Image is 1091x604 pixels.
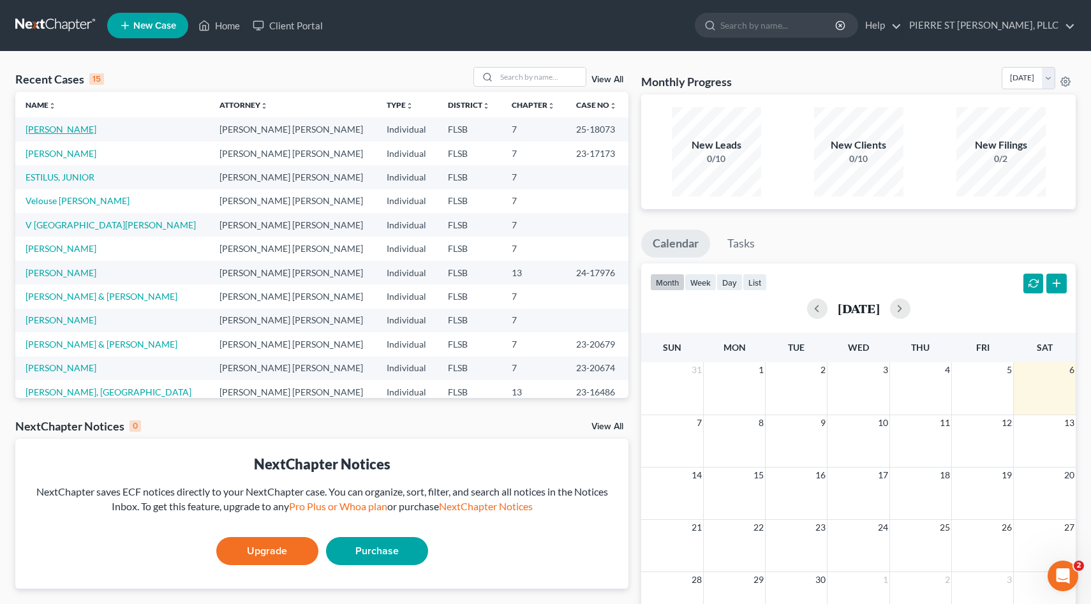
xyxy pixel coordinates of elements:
td: FLSB [438,309,501,332]
span: 17 [877,468,889,483]
a: Typeunfold_more [387,100,413,110]
div: 0/10 [672,152,761,165]
i: unfold_more [406,102,413,110]
td: FLSB [438,117,501,141]
td: [PERSON_NAME] [PERSON_NAME] [209,117,376,141]
td: Individual [376,261,438,284]
td: [PERSON_NAME] [PERSON_NAME] [209,284,376,308]
a: [PERSON_NAME] [26,314,96,325]
button: month [650,274,685,291]
td: 7 [501,284,567,308]
a: PIERRE ST [PERSON_NAME], PLLC [903,14,1075,37]
span: 12 [1000,415,1013,431]
td: [PERSON_NAME] [PERSON_NAME] [209,213,376,237]
i: unfold_more [609,102,617,110]
a: Nameunfold_more [26,100,56,110]
a: [PERSON_NAME] [26,124,96,135]
i: unfold_more [547,102,555,110]
td: Individual [376,142,438,165]
span: 11 [939,415,951,431]
td: Individual [376,309,438,332]
a: Velouse [PERSON_NAME] [26,195,130,206]
td: Individual [376,237,438,260]
div: Recent Cases [15,71,104,87]
span: 23 [814,520,827,535]
td: [PERSON_NAME] [PERSON_NAME] [209,380,376,404]
span: 21 [690,520,703,535]
span: 1 [882,572,889,587]
span: 27 [1063,520,1076,535]
a: Case Nounfold_more [576,100,617,110]
td: Individual [376,189,438,213]
td: 13 [501,261,567,284]
a: Tasks [716,230,766,258]
td: [PERSON_NAME] [PERSON_NAME] [209,189,376,213]
span: 5 [1006,362,1013,378]
td: [PERSON_NAME] [PERSON_NAME] [209,332,376,356]
td: Individual [376,117,438,141]
span: 19 [1000,468,1013,483]
div: New Filings [956,138,1046,152]
span: 4 [944,362,951,378]
div: 0/2 [956,152,1046,165]
span: 16 [814,468,827,483]
div: New Clients [814,138,903,152]
a: [PERSON_NAME], [GEOGRAPHIC_DATA] [26,387,191,397]
td: [PERSON_NAME] [PERSON_NAME] [209,165,376,189]
div: NextChapter Notices [26,454,618,474]
span: 15 [752,468,765,483]
td: 25-18073 [566,117,628,141]
td: Individual [376,357,438,380]
a: [PERSON_NAME] [26,243,96,254]
a: Client Portal [246,14,329,37]
div: NextChapter Notices [15,418,141,434]
span: 30 [814,572,827,587]
a: [PERSON_NAME] [26,362,96,373]
i: unfold_more [48,102,56,110]
iframe: Intercom live chat [1048,561,1078,591]
td: [PERSON_NAME] [PERSON_NAME] [209,261,376,284]
td: FLSB [438,380,501,404]
span: 9 [819,415,827,431]
span: 24 [877,520,889,535]
span: Tue [788,342,805,353]
span: 29 [752,572,765,587]
span: 2 [819,362,827,378]
td: [PERSON_NAME] [PERSON_NAME] [209,309,376,332]
span: Thu [911,342,930,353]
button: day [716,274,743,291]
a: [PERSON_NAME] [26,148,96,159]
span: 3 [1006,572,1013,587]
td: FLSB [438,213,501,237]
input: Search by name... [496,68,586,86]
td: Individual [376,213,438,237]
div: 0/10 [814,152,903,165]
a: [PERSON_NAME] [26,267,96,278]
h3: Monthly Progress [641,74,732,89]
td: 23-16486 [566,380,628,404]
button: list [743,274,767,291]
a: [PERSON_NAME] & [PERSON_NAME] [26,291,177,302]
td: [PERSON_NAME] [PERSON_NAME] [209,357,376,380]
a: Home [192,14,246,37]
span: 18 [939,468,951,483]
i: unfold_more [482,102,490,110]
div: 15 [89,73,104,85]
span: 25 [939,520,951,535]
a: View All [591,75,623,84]
span: 1 [757,362,765,378]
span: 22 [752,520,765,535]
a: Chapterunfold_more [512,100,555,110]
td: Individual [376,332,438,356]
td: 7 [501,213,567,237]
span: 8 [757,415,765,431]
a: Pro Plus or Whoa plan [289,500,387,512]
span: 7 [695,415,703,431]
td: 23-20679 [566,332,628,356]
td: 7 [501,117,567,141]
td: FLSB [438,189,501,213]
span: Sat [1037,342,1053,353]
a: Attorneyunfold_more [219,100,268,110]
td: FLSB [438,357,501,380]
td: FLSB [438,237,501,260]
